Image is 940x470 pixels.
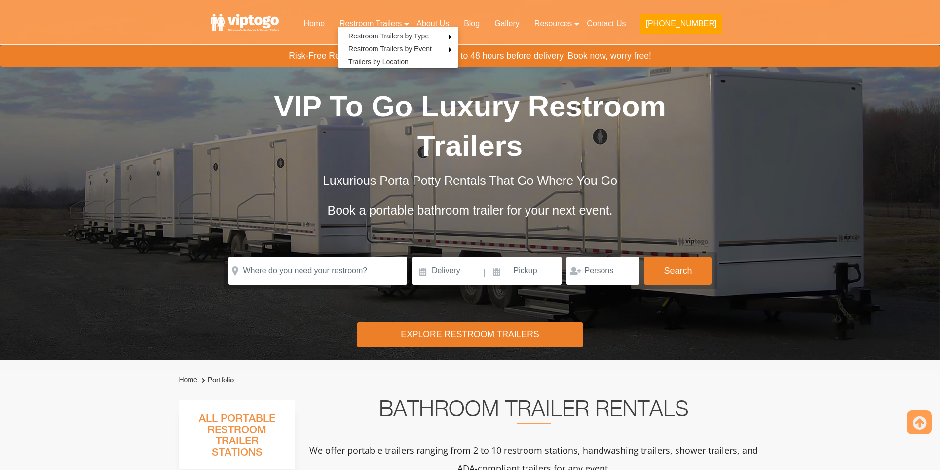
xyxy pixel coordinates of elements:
div: Explore Restroom Trailers [357,322,583,347]
a: Restroom Trailers by Event [338,42,442,55]
input: Delivery [412,257,483,285]
a: Trailers by Location [338,55,418,68]
a: Home [296,13,332,35]
span: Book a portable bathroom trailer for your next event. [327,203,612,217]
input: Where do you need your restroom? [228,257,407,285]
a: Restroom Trailers by Type [338,30,439,42]
h2: Bathroom Trailer Rentals [308,400,759,424]
a: Home [179,376,197,384]
a: Resources [527,13,579,35]
a: Blog [456,13,487,35]
a: Gallery [487,13,527,35]
input: Pickup [487,257,562,285]
input: Persons [566,257,639,285]
a: Contact Us [579,13,633,35]
span: VIP To Go Luxury Restroom Trailers [274,90,666,162]
button: [PHONE_NUMBER] [640,14,721,34]
a: [PHONE_NUMBER] [633,13,729,39]
a: About Us [409,13,456,35]
li: Portfolio [199,374,234,386]
a: Restroom Trailers [332,13,409,35]
h3: All Portable Restroom Trailer Stations [179,410,295,469]
span: | [484,257,486,289]
span: Luxurious Porta Potty Rentals That Go Where You Go [323,174,617,187]
button: Search [644,257,712,285]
